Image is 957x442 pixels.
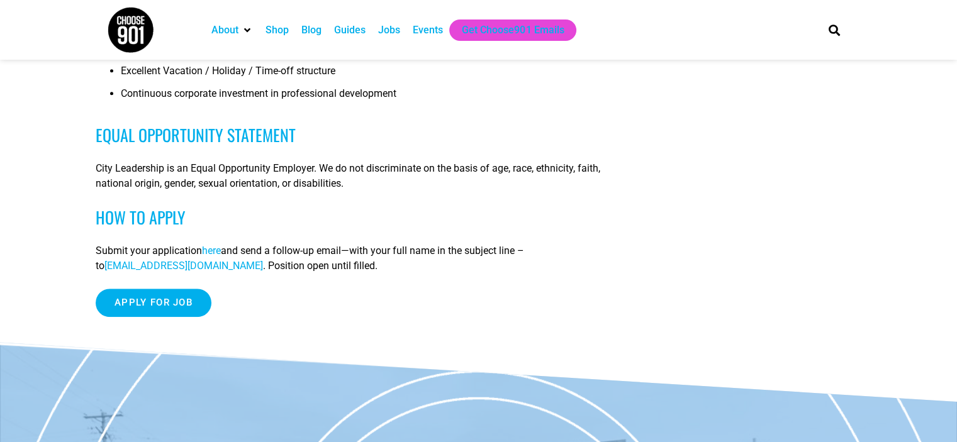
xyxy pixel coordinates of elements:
a: About [211,23,238,38]
div: About [205,19,259,41]
a: Shop [266,23,289,38]
input: Apply for job [96,289,211,317]
span: Equal Opportunity Statement [96,123,296,147]
span: How to Apply [96,205,186,229]
div: Search [824,19,844,40]
span: Continuous corporate investment in professional development [121,87,396,99]
span: Submit your application [96,245,202,257]
a: Blog [301,23,322,38]
a: Events [413,23,443,38]
a: [EMAIL_ADDRESS][DOMAIN_NAME] [104,260,263,272]
a: Guides [334,23,366,38]
a: Get Choose901 Emails [462,23,564,38]
span: City Leadership is an Equal Opportunity Employer. We do not discriminate on the basis of age, rac... [96,162,600,189]
nav: Main nav [205,19,807,41]
span: Excellent Vacation / Holiday / Time-off structure [121,65,335,77]
a: here [202,245,221,257]
span: and send a follow-up email—with your full name in the subject line –to [96,245,524,272]
a: Jobs [378,23,400,38]
span: . Position open until filled. [263,260,378,272]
